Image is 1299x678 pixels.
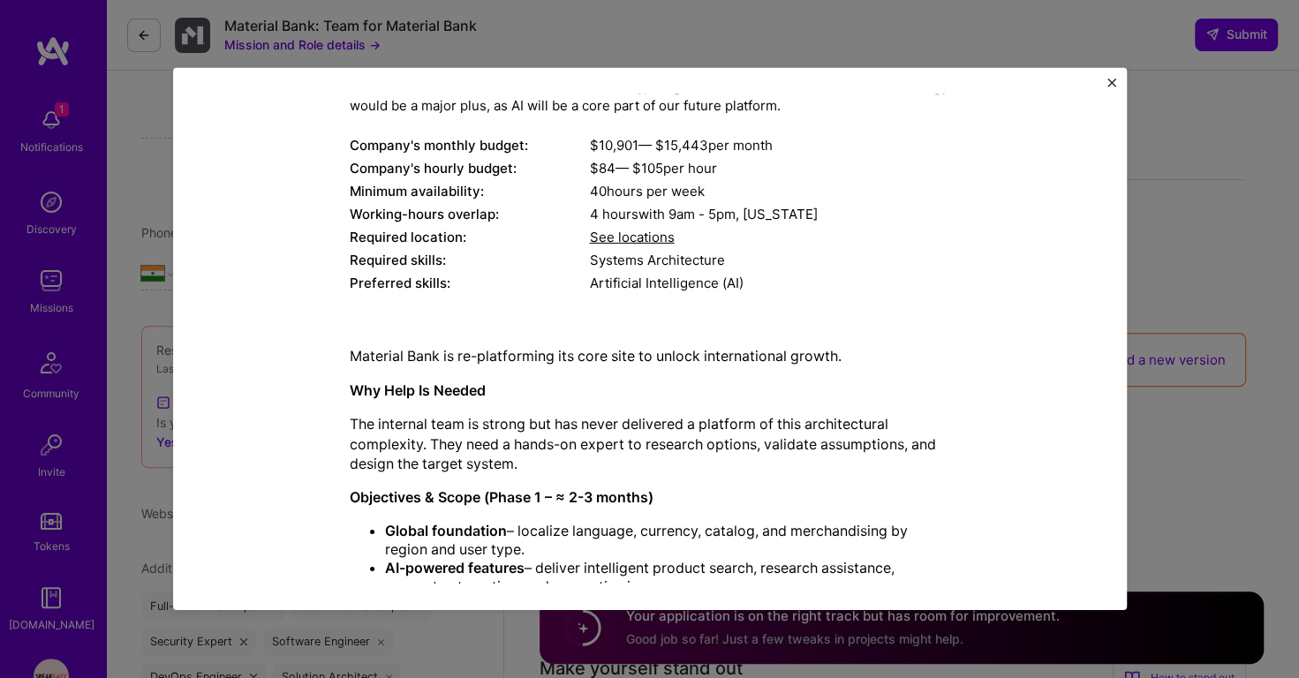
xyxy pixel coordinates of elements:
[590,182,950,200] div: 40 hours per week
[665,206,743,222] span: 9am - 5pm ,
[385,522,507,539] strong: Global foundation
[590,251,950,269] div: Systems Architecture
[385,559,950,596] li: – deliver intelligent product search, research assistance, support automation, and generative ima...
[350,381,486,399] strong: Why Help Is Needed
[1107,79,1116,97] button: Close
[350,251,590,269] div: Required skills:
[350,205,590,223] div: Working-hours overlap:
[350,228,590,246] div: Required location:
[590,205,950,223] div: 4 hours with [US_STATE]
[590,159,950,177] div: $ 84 — $ 105 per hour
[590,274,950,292] div: Artificial Intelligence (AI)
[350,488,653,506] strong: Objectives & Scope (Phase 1 – ≈ 2-3 months)
[350,182,590,200] div: Minimum availability:
[350,274,590,292] div: Preferred skills:
[350,414,950,473] p: The internal team is strong but has never delivered a platform of this architectural complexity. ...
[385,522,950,559] li: – localize language, currency, catalog, and merchandising by region and user type.
[590,229,675,245] span: See locations
[350,159,590,177] div: Company's hourly budget:
[350,346,950,365] p: Material Bank is re-platforming its core site to unlock international growth.
[350,136,590,154] div: Company's monthly budget:
[385,559,525,576] strong: AI-powered features
[590,136,950,154] div: $ 10,901 — $ 15,443 per month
